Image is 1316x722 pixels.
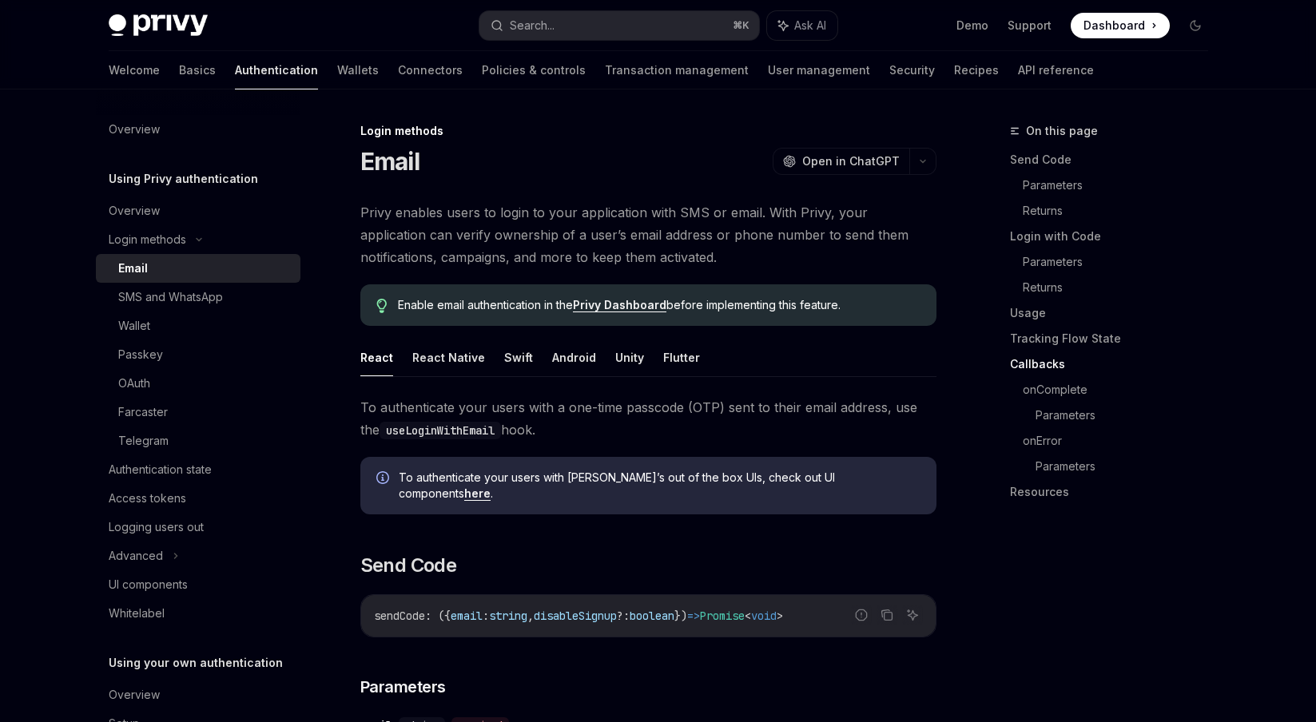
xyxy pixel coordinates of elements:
a: Security [889,51,935,89]
svg: Tip [376,299,388,313]
div: Email [118,259,148,278]
a: Connectors [398,51,463,89]
div: Authentication state [109,460,212,479]
div: Whitelabel [109,604,165,623]
button: Search...⌘K [479,11,759,40]
h1: Email [360,147,419,176]
div: Login methods [109,230,186,249]
a: Usage [1010,300,1221,326]
div: UI components [109,575,188,594]
button: Report incorrect code [851,605,872,625]
a: Parameters [1036,454,1221,479]
a: Authentication [235,51,318,89]
a: SMS and WhatsApp [96,283,300,311]
span: , [527,609,534,623]
button: Toggle dark mode [1183,13,1208,38]
button: Swift [504,339,533,376]
a: here [464,486,491,501]
span: Promise [700,609,745,623]
h5: Using Privy authentication [109,169,258,188]
a: Parameters [1036,403,1221,428]
a: onError [1023,428,1221,454]
button: Ask AI [902,605,923,625]
a: Telegram [96,426,300,455]
div: Overview [109,685,160,704]
button: Unity [615,339,644,376]
span: > [777,609,783,623]
a: Authentication state [96,455,300,484]
span: Open in ChatGPT [802,153,900,169]
a: Wallets [337,51,379,89]
div: Advanced [109,546,163,565]
h5: Using your own authentication [109,653,283,672]
span: Enable email authentication in the before implementing this feature. [398,297,920,313]
a: Parameters [1023,249,1221,275]
div: OAuth [118,374,150,393]
a: Tracking Flow State [1010,326,1221,351]
a: Overview [96,196,300,225]
a: Policies & controls [482,51,586,89]
span: On this page [1026,121,1098,141]
a: Returns [1023,198,1221,224]
span: void [751,609,777,623]
a: Welcome [109,51,160,89]
a: Overview [96,680,300,709]
button: Android [552,339,596,376]
a: Returns [1023,275,1221,300]
button: Copy the contents from the code block [877,605,897,625]
a: UI components [96,570,300,599]
div: Logging users out [109,518,204,537]
a: Overview [96,115,300,144]
span: < [745,609,751,623]
a: API reference [1018,51,1094,89]
a: Resources [1010,479,1221,505]
svg: Info [376,471,392,487]
a: Recipes [954,51,999,89]
span: Parameters [360,676,446,698]
div: Overview [109,120,160,139]
span: : ({ [425,609,451,623]
span: To authenticate your users with [PERSON_NAME]’s out of the box UIs, check out UI components . [399,470,920,502]
span: disableSignup [534,609,617,623]
div: Passkey [118,345,163,364]
a: Access tokens [96,484,300,513]
a: Dashboard [1071,13,1170,38]
div: Telegram [118,431,169,450]
button: Open in ChatGPT [773,148,909,175]
span: Dashboard [1083,18,1145,34]
div: Overview [109,201,160,220]
a: Email [96,254,300,283]
span: }) [674,609,687,623]
a: Passkey [96,340,300,369]
code: useLoginWithEmail [380,422,501,439]
a: Demo [956,18,988,34]
button: Ask AI [767,11,837,40]
span: email [451,609,483,623]
a: Logging users out [96,513,300,541]
img: dark logo [109,14,208,37]
a: Whitelabel [96,599,300,628]
div: Access tokens [109,489,186,508]
span: Send Code [360,553,457,578]
div: SMS and WhatsApp [118,288,223,307]
a: User management [768,51,870,89]
div: Search... [510,16,555,35]
a: OAuth [96,369,300,398]
button: React Native [412,339,485,376]
a: Privy Dashboard [573,298,666,312]
span: boolean [630,609,674,623]
div: Wallet [118,316,150,335]
a: onComplete [1023,377,1221,403]
a: Support [1008,18,1052,34]
span: string [489,609,527,623]
a: Send Code [1010,147,1221,173]
span: => [687,609,700,623]
a: Wallet [96,311,300,340]
a: Login with Code [1010,224,1221,249]
a: Farcaster [96,398,300,426]
button: React [360,339,393,376]
div: Farcaster [118,403,168,422]
a: Basics [179,51,216,89]
button: Flutter [663,339,700,376]
a: Transaction management [605,51,749,89]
